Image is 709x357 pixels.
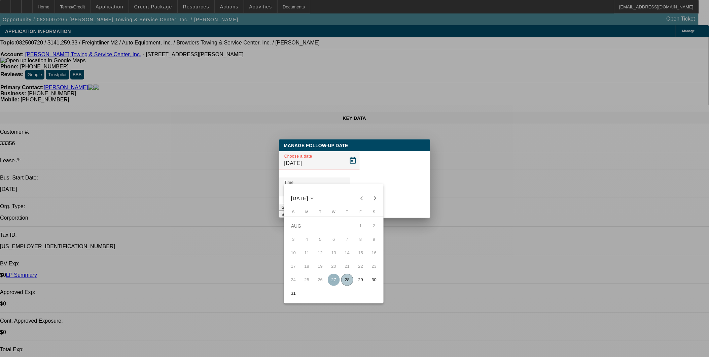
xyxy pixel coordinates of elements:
button: August 16, 2025 [367,246,381,260]
span: T [346,210,349,214]
button: August 4, 2025 [300,233,314,246]
span: 1 [355,220,367,232]
span: 15 [355,247,367,259]
span: 16 [368,247,380,259]
button: August 10, 2025 [287,246,300,260]
button: August 22, 2025 [354,260,367,273]
button: August 11, 2025 [300,246,314,260]
span: 7 [341,233,353,246]
button: August 8, 2025 [354,233,367,246]
button: August 6, 2025 [327,233,341,246]
span: 12 [314,247,326,259]
span: 29 [355,274,367,286]
span: S [373,210,375,214]
span: 20 [328,260,340,272]
button: August 31, 2025 [287,287,300,300]
span: 6 [328,233,340,246]
span: 2 [368,220,380,232]
button: August 13, 2025 [327,246,341,260]
button: August 19, 2025 [314,260,327,273]
span: 5 [314,233,326,246]
button: August 9, 2025 [367,233,381,246]
span: 19 [314,260,326,272]
button: August 14, 2025 [341,246,354,260]
button: Choose month and year [288,192,316,204]
button: August 29, 2025 [354,273,367,287]
span: 28 [341,274,353,286]
button: August 20, 2025 [327,260,341,273]
span: 30 [368,274,380,286]
span: W [332,210,335,214]
span: 21 [341,260,353,272]
span: 25 [301,274,313,286]
span: 23 [368,260,380,272]
span: 31 [287,287,299,299]
button: August 7, 2025 [341,233,354,246]
span: 17 [287,260,299,272]
td: AUG [287,219,354,233]
button: August 1, 2025 [354,219,367,233]
span: S [292,210,294,214]
button: August 23, 2025 [367,260,381,273]
span: 9 [368,233,380,246]
button: Next month [368,192,382,205]
button: August 25, 2025 [300,273,314,287]
button: August 26, 2025 [314,273,327,287]
span: 3 [287,233,299,246]
span: 11 [301,247,313,259]
button: August 21, 2025 [341,260,354,273]
button: August 24, 2025 [287,273,300,287]
button: August 30, 2025 [367,273,381,287]
span: 27 [328,274,340,286]
button: August 18, 2025 [300,260,314,273]
button: August 27, 2025 [327,273,341,287]
span: 26 [314,274,326,286]
button: August 28, 2025 [341,273,354,287]
button: August 5, 2025 [314,233,327,246]
span: 22 [355,260,367,272]
span: [DATE] [291,196,309,201]
span: 24 [287,274,299,286]
button: August 17, 2025 [287,260,300,273]
span: M [305,210,308,214]
button: August 15, 2025 [354,246,367,260]
button: August 3, 2025 [287,233,300,246]
span: 18 [301,260,313,272]
span: F [360,210,362,214]
button: August 2, 2025 [367,219,381,233]
span: 4 [301,233,313,246]
span: 14 [341,247,353,259]
span: 10 [287,247,299,259]
span: 8 [355,233,367,246]
span: 13 [328,247,340,259]
span: T [319,210,322,214]
button: August 12, 2025 [314,246,327,260]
